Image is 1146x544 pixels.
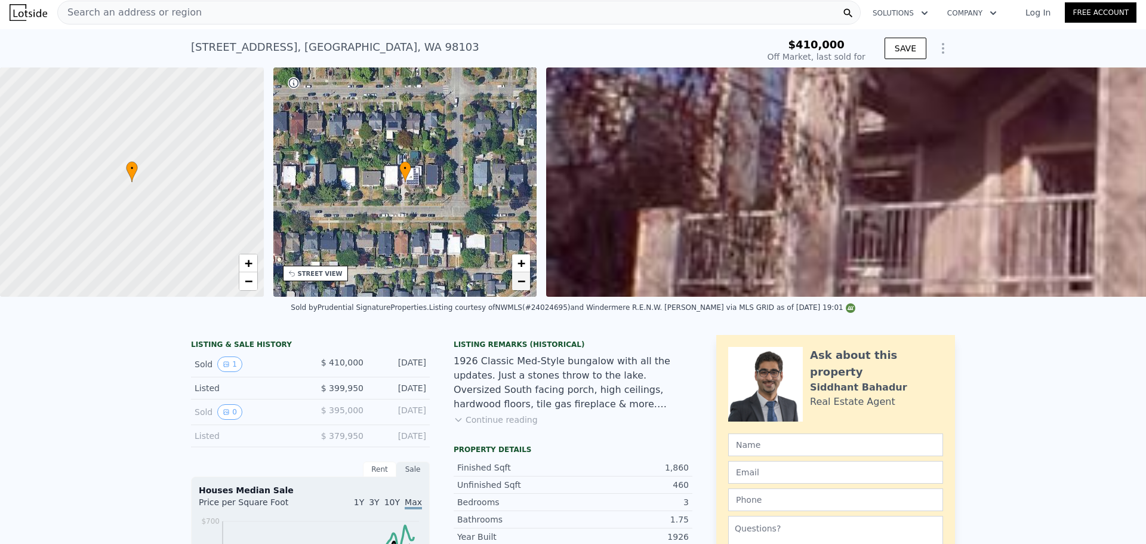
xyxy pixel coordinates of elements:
span: + [244,256,252,271]
tspan: $700 [201,517,220,525]
a: Log In [1011,7,1065,19]
a: Free Account [1065,2,1136,23]
img: NWMLS Logo [846,303,855,313]
div: [STREET_ADDRESS] , [GEOGRAPHIC_DATA] , WA 98103 [191,39,479,56]
div: Ask about this property [810,347,943,380]
button: Company [938,2,1006,24]
button: Solutions [863,2,938,24]
div: Sold by Prudential SignatureProperties . [291,303,429,312]
div: Houses Median Sale [199,484,422,496]
div: Rent [363,462,396,477]
div: Sale [396,462,430,477]
button: Continue reading [454,414,538,426]
div: • [126,161,138,182]
div: Finished Sqft [457,462,573,474]
div: 1926 [573,531,689,543]
div: LISTING & SALE HISTORY [191,340,430,352]
div: Price per Square Foot [199,496,310,515]
div: 1,860 [573,462,689,474]
span: + [517,256,525,271]
div: Unfinished Sqft [457,479,573,491]
button: View historical data [217,404,242,420]
div: [DATE] [373,382,426,394]
div: Listing Remarks (Historical) [454,340,692,349]
span: − [517,273,525,288]
input: Email [728,461,943,484]
button: View historical data [217,356,242,372]
div: 1926 Classic Med-Style bungalow with all the updates. Just a stones throw to the lake. Oversized ... [454,354,692,411]
button: SAVE [885,38,926,59]
span: $ 410,000 [321,358,363,367]
span: − [244,273,252,288]
div: [DATE] [373,430,426,442]
div: Year Built [457,531,573,543]
div: Property details [454,445,692,454]
span: 1Y [354,497,364,507]
div: Siddhant Bahadur [810,380,907,395]
span: Max [405,497,422,509]
div: Listed [195,382,301,394]
div: • [399,161,411,182]
div: Bathrooms [457,514,573,525]
input: Name [728,434,943,456]
span: • [126,163,138,174]
button: Show Options [931,36,955,60]
a: Zoom out [239,272,257,290]
div: Real Estate Agent [810,395,895,409]
div: Off Market, last sold for [768,51,865,63]
span: $ 395,000 [321,405,363,415]
div: STREET VIEW [298,269,343,278]
a: Zoom in [512,254,530,272]
span: $ 399,950 [321,383,363,393]
span: 3Y [369,497,379,507]
div: [DATE] [373,404,426,420]
div: Listing courtesy of NWMLS (#24024695) and Windermere R.E.N.W. [PERSON_NAME] via MLS GRID as of [D... [429,303,855,312]
input: Phone [728,488,943,511]
div: Listed [195,430,301,442]
span: • [399,163,411,174]
div: 460 [573,479,689,491]
div: Sold [195,404,301,420]
div: 3 [573,496,689,508]
div: Bedrooms [457,496,573,508]
span: 10Y [384,497,400,507]
a: Zoom in [239,254,257,272]
span: $410,000 [788,38,845,51]
div: [DATE] [373,356,426,372]
span: Search an address or region [58,5,202,20]
div: Sold [195,356,301,372]
a: Zoom out [512,272,530,290]
img: Lotside [10,4,47,21]
div: 1.75 [573,514,689,525]
span: $ 379,950 [321,431,363,441]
